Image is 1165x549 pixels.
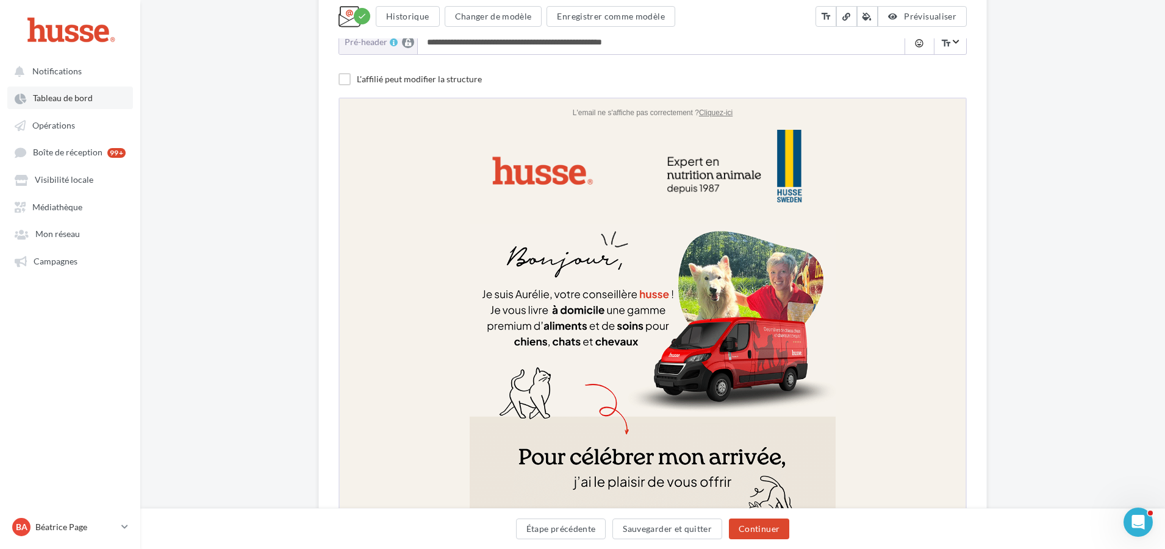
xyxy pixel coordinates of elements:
i: text_fields [820,10,831,23]
div: 99+ [107,148,126,158]
button: Prévisualiser [878,6,967,27]
div: Pré-header [345,36,418,48]
button: Notifications [7,60,128,82]
span: Mon réseau [35,229,80,239]
a: Mon réseau [7,222,133,244]
button: Sauvegarder et quitter [612,519,722,539]
label: L'affilié peut modifier la structure [339,73,482,85]
span: Médiathèque [32,202,82,212]
img: BANNIERE_HUSSE_DIGITALEO.png [136,31,490,119]
i: tag_faces [914,38,924,48]
span: Opérations [32,120,75,130]
span: Prévisualiser [904,11,956,21]
button: Étape précédente [516,519,606,539]
span: Select box activate [934,30,966,54]
a: Visibilité locale [7,168,133,190]
i: check [357,12,367,21]
div: Modifications enregistrées [354,8,370,24]
i: text_fields [941,37,952,49]
a: Ba Béatrice Page [10,515,131,539]
span: L'email ne s'affiche pas correctement ? [233,10,359,18]
span: Visibilité locale [35,175,93,185]
a: Médiathèque [7,196,133,218]
img: bonjour2.png [130,126,496,325]
span: Campagnes [34,256,77,266]
span: Ba [16,521,27,533]
span: Boîte de réception [33,147,102,158]
button: Continuer [729,519,789,539]
a: Tableau de bord [7,87,133,108]
span: Tableau de bord [33,93,93,104]
a: Campagnes [7,250,133,272]
a: Boîte de réception 99+ [7,141,133,163]
span: Notifications [32,66,82,76]
a: Opérations [7,114,133,136]
p: Béatrice Page [35,521,116,533]
button: Historique [376,6,440,27]
a: Cliquez-ici [359,10,393,18]
button: Changer de modèle [445,6,542,27]
button: tag_faces [905,30,933,54]
iframe: Intercom live chat [1124,508,1153,537]
button: Enregistrer comme modèle [547,6,675,27]
button: text_fields [815,6,836,27]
